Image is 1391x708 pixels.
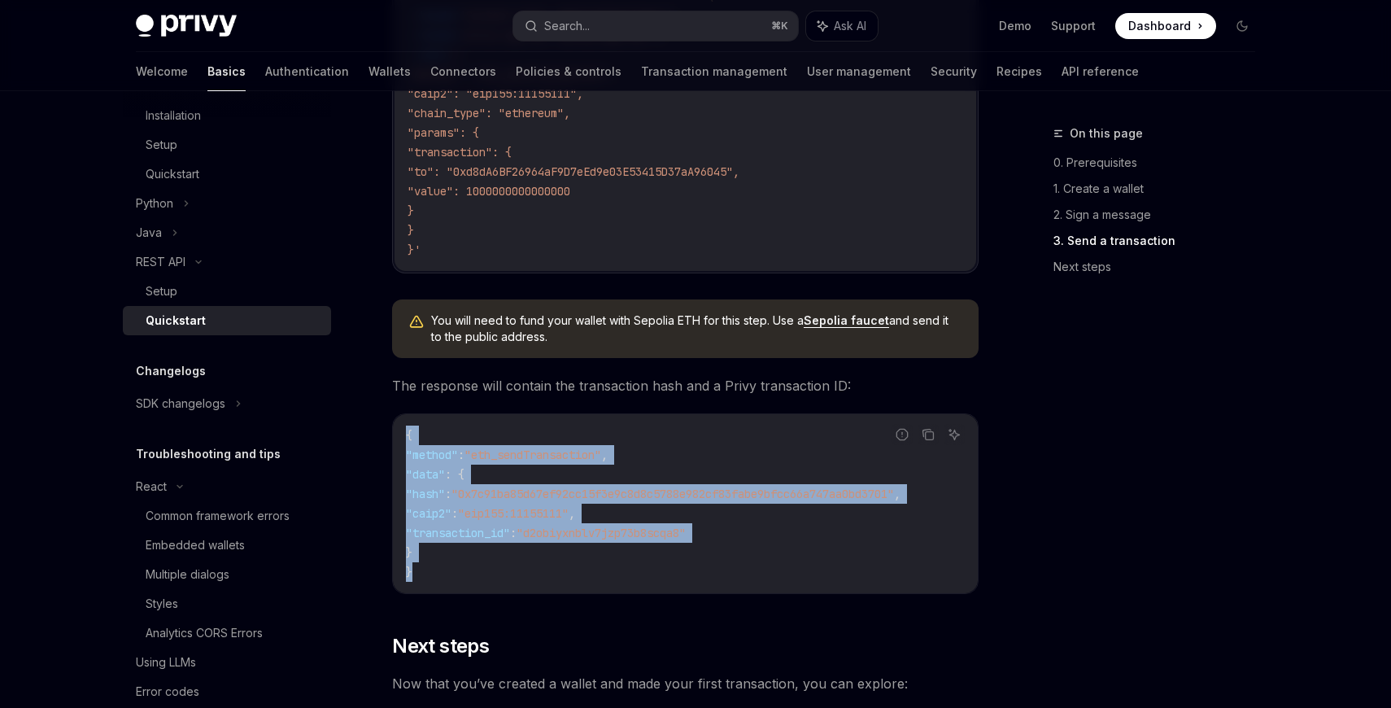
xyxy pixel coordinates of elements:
[146,535,245,555] div: Embedded wallets
[458,448,464,462] span: :
[517,526,686,540] span: "d2obiyxnblv7jzp73b8scqa8"
[123,130,331,160] a: Setup
[392,633,489,659] span: Next steps
[834,18,866,34] span: Ask AI
[931,52,977,91] a: Security
[392,672,979,695] span: Now that you’ve created a wallet and made your first transaction, you can explore:
[392,374,979,397] span: The response will contain the transaction hash and a Privy transaction ID:
[1053,202,1268,228] a: 2. Sign a message
[136,252,185,272] div: REST API
[641,52,787,91] a: Transaction management
[408,106,570,120] span: "chain_type": "ethereum",
[804,313,889,328] a: Sepolia faucet
[1053,228,1268,254] a: 3. Send a transaction
[123,277,331,306] a: Setup
[771,20,788,33] span: ⌘ K
[1070,124,1143,143] span: On this page
[123,501,331,531] a: Common framework errors
[146,623,263,643] div: Analytics CORS Errors
[406,526,510,540] span: "transaction_id"
[1115,13,1216,39] a: Dashboard
[408,164,739,179] span: "to": "0xd8dA6BF26964aF9D7eEd9e03E53415D37aA96045",
[146,164,199,184] div: Quickstart
[1062,52,1139,91] a: API reference
[451,506,458,521] span: :
[368,52,411,91] a: Wallets
[136,682,199,701] div: Error codes
[445,487,451,501] span: :
[408,203,414,218] span: }
[451,487,894,501] span: "0x7c91ba85d67ef92cc15f3e9c8d8c5788e982cf83fabe9bfcc66a747aa0bd3701"
[136,52,188,91] a: Welcome
[136,361,206,381] h5: Changelogs
[146,311,206,330] div: Quickstart
[406,506,451,521] span: "caip2"
[894,487,900,501] span: ,
[123,306,331,335] a: Quickstart
[123,618,331,648] a: Analytics CORS Errors
[408,314,425,330] svg: Warning
[516,52,621,91] a: Policies & controls
[807,52,911,91] a: User management
[136,223,162,243] div: Java
[136,194,173,213] div: Python
[406,565,412,579] span: }
[136,394,225,413] div: SDK changelogs
[996,52,1042,91] a: Recipes
[136,15,237,37] img: dark logo
[207,52,246,91] a: Basics
[406,545,412,560] span: }
[123,160,331,189] a: Quickstart
[944,424,965,445] button: Ask AI
[406,448,458,462] span: "method"
[892,424,913,445] button: Report incorrect code
[408,243,421,257] span: }'
[123,589,331,618] a: Styles
[408,223,414,238] span: }
[146,594,178,614] div: Styles
[408,145,512,160] span: "transaction": {
[408,125,479,140] span: "params": {
[136,653,196,672] div: Using LLMs
[265,52,349,91] a: Authentication
[123,677,331,706] a: Error codes
[999,18,1031,34] a: Demo
[513,11,798,41] button: Search...⌘K
[806,11,878,41] button: Ask AI
[464,448,601,462] span: "eth_sendTransaction"
[406,428,412,443] span: {
[918,424,939,445] button: Copy the contents from the code block
[458,506,569,521] span: "eip155:11155111"
[430,52,496,91] a: Connectors
[408,86,583,101] span: "caip2": "eip155:11155111",
[408,184,570,199] span: "value": 1000000000000000
[431,312,962,345] span: You will need to fund your wallet with Sepolia ETH for this step. Use a and send it to the public...
[146,506,290,526] div: Common framework errors
[1051,18,1096,34] a: Support
[1229,13,1255,39] button: Toggle dark mode
[1053,176,1268,202] a: 1. Create a wallet
[1053,150,1268,176] a: 0. Prerequisites
[136,477,167,496] div: React
[136,444,281,464] h5: Troubleshooting and tips
[146,282,177,301] div: Setup
[601,448,608,462] span: ,
[569,506,575,521] span: ,
[146,135,177,155] div: Setup
[123,560,331,589] a: Multiple dialogs
[510,526,517,540] span: :
[123,648,331,677] a: Using LLMs
[544,16,590,36] div: Search...
[146,565,229,584] div: Multiple dialogs
[406,487,445,501] span: "hash"
[1053,254,1268,280] a: Next steps
[123,531,331,560] a: Embedded wallets
[406,467,445,482] span: "data"
[445,467,464,482] span: : {
[1128,18,1191,34] span: Dashboard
